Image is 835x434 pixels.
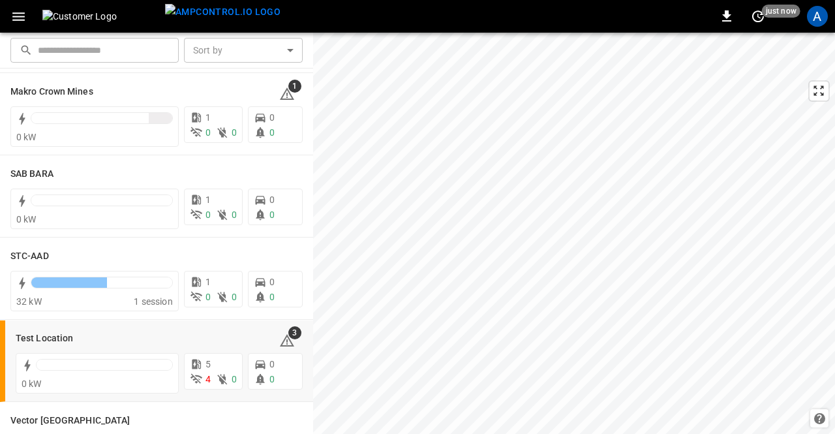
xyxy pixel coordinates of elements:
span: 0 [269,359,275,369]
span: 3 [288,326,301,339]
span: 0 [269,194,275,205]
span: 5 [205,359,211,369]
div: profile-icon [807,6,828,27]
h6: SAB BARA [10,167,53,181]
canvas: Map [313,33,835,434]
span: 1 [205,277,211,287]
h6: Makro Crown Mines [10,85,93,99]
span: just now [762,5,800,18]
span: 1 [205,194,211,205]
span: 0 kW [22,379,42,389]
h6: Test Location [16,332,73,346]
span: 4 [205,374,211,384]
span: 0 [232,209,237,220]
span: 1 [288,80,301,93]
h6: STC-AAD [10,249,49,264]
span: 1 [205,112,211,123]
button: set refresh interval [748,6,768,27]
span: 0 [269,374,275,384]
span: 0 [232,292,237,302]
span: 0 [232,127,237,138]
span: 0 [205,292,211,302]
span: 0 [269,292,275,302]
h6: Vector Cape Town [10,414,130,428]
img: Customer Logo [42,10,160,23]
span: 0 [269,209,275,220]
span: 32 kW [16,296,42,307]
span: 0 [269,277,275,287]
span: 0 kW [16,132,37,142]
span: 0 [269,112,275,123]
span: 0 [205,209,211,220]
span: 0 [205,127,211,138]
span: 0 [269,127,275,138]
span: 0 [232,374,237,384]
span: 0 kW [16,214,37,225]
img: ampcontrol.io logo [165,4,281,20]
span: 1 session [134,296,172,307]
